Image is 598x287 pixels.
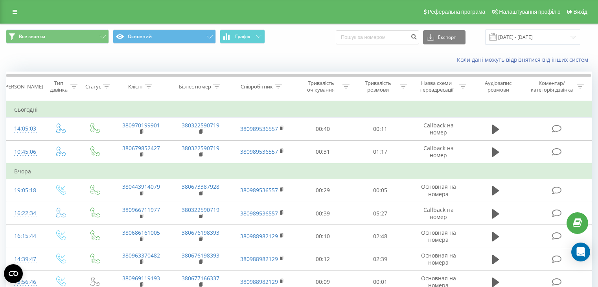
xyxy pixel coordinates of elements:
[351,140,408,164] td: 01:17
[128,83,143,90] div: Клієнт
[408,140,468,164] td: Callback на номер
[240,210,278,217] a: 380989536557
[359,80,398,93] div: Тривалість розмови
[294,248,351,270] td: 00:12
[220,29,265,44] button: Графік
[574,9,587,15] span: Вихід
[408,202,468,225] td: Callback на номер
[6,164,592,179] td: Вчора
[240,148,278,155] a: 380989536557
[19,33,45,40] span: Все звонки
[499,9,560,15] span: Налаштування профілю
[14,252,35,267] div: 14:39:47
[113,29,216,44] button: Основний
[351,118,408,140] td: 00:11
[50,80,68,93] div: Тип дзвінка
[182,229,219,236] a: 380676198393
[351,179,408,202] td: 00:05
[294,225,351,248] td: 00:10
[14,183,35,198] div: 19:05:18
[240,278,278,285] a: 380988982129
[457,56,592,63] a: Коли дані можуть відрізнятися вiд інших систем
[302,80,341,93] div: Тривалість очікування
[122,121,160,129] a: 380970199901
[122,229,160,236] a: 380686161005
[240,186,278,194] a: 380989536557
[241,83,273,90] div: Співробітник
[351,248,408,270] td: 02:39
[294,179,351,202] td: 00:29
[408,248,468,270] td: Основная на номера
[475,80,521,93] div: Аудіозапис розмови
[122,183,160,190] a: 380443914079
[14,206,35,221] div: 16:22:34
[235,34,250,39] span: Графік
[179,83,211,90] div: Бізнес номер
[416,80,457,93] div: Назва схеми переадресації
[182,183,219,190] a: 380673387928
[351,225,408,248] td: 02:48
[294,140,351,164] td: 00:31
[122,144,160,152] a: 380679852427
[4,83,43,90] div: [PERSON_NAME]
[4,264,23,283] button: Open CMP widget
[408,179,468,202] td: Основная на номера
[240,125,278,132] a: 380989536557
[182,206,219,213] a: 380322590719
[294,118,351,140] td: 00:40
[6,102,592,118] td: Сьогодні
[6,29,109,44] button: Все звонки
[14,144,35,160] div: 10:45:06
[122,274,160,282] a: 380969119193
[182,252,219,259] a: 380676198393
[240,232,278,240] a: 380988982129
[529,80,575,93] div: Коментар/категорія дзвінка
[182,274,219,282] a: 380677166337
[336,30,419,44] input: Пошук за номером
[85,83,101,90] div: Статус
[14,121,35,136] div: 14:05:03
[14,228,35,244] div: 16:15:44
[182,121,219,129] a: 380322590719
[294,202,351,225] td: 00:39
[240,255,278,263] a: 380988982129
[182,144,219,152] a: 380322590719
[122,252,160,259] a: 380963370482
[571,243,590,261] div: Open Intercom Messenger
[408,118,468,140] td: Callback на номер
[351,202,408,225] td: 05:27
[423,30,466,44] button: Експорт
[428,9,486,15] span: Реферальна програма
[122,206,160,213] a: 380966711977
[408,225,468,248] td: Основная на номера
